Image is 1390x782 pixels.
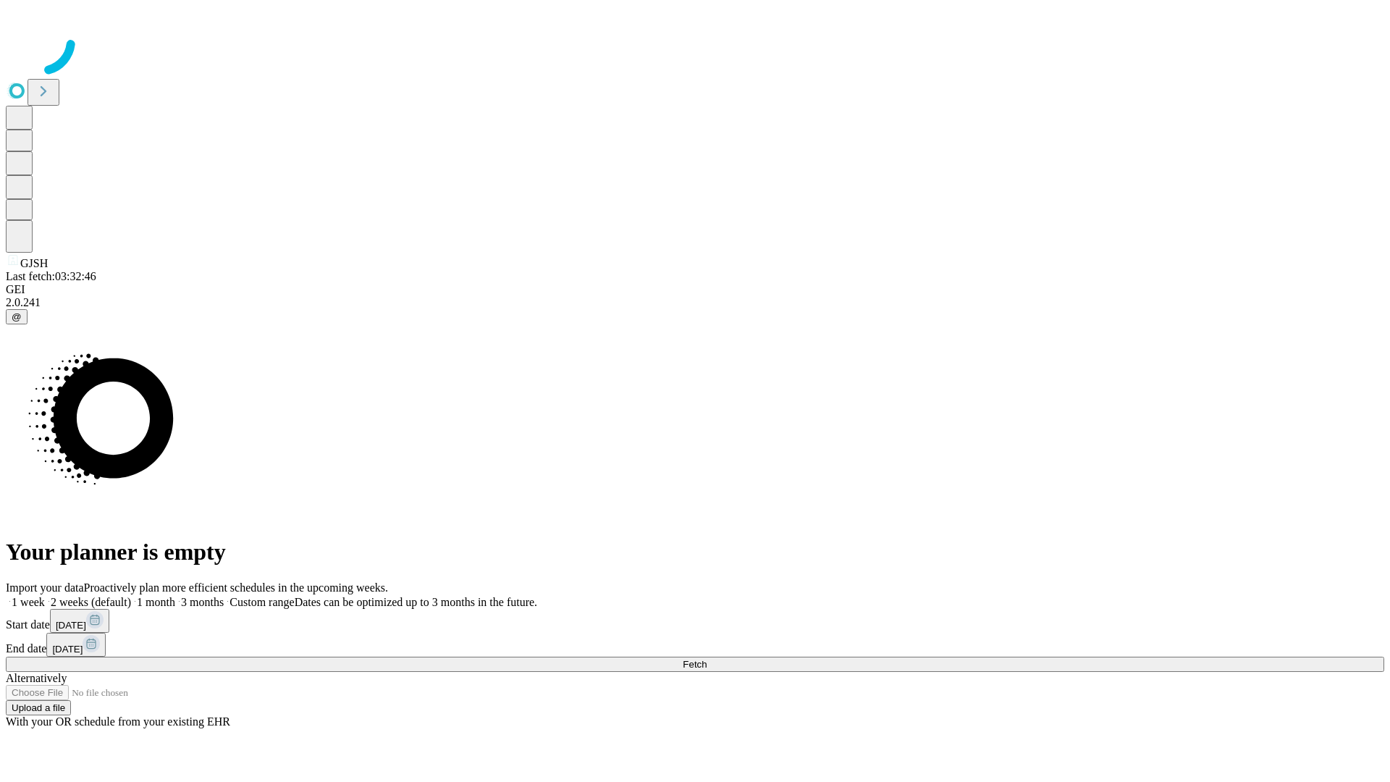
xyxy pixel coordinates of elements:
[12,311,22,322] span: @
[6,309,28,324] button: @
[683,659,707,670] span: Fetch
[20,257,48,269] span: GJSH
[6,633,1384,657] div: End date
[46,633,106,657] button: [DATE]
[295,596,537,608] span: Dates can be optimized up to 3 months in the future.
[137,596,175,608] span: 1 month
[6,270,96,282] span: Last fetch: 03:32:46
[51,596,131,608] span: 2 weeks (default)
[52,644,83,655] span: [DATE]
[181,596,224,608] span: 3 months
[229,596,294,608] span: Custom range
[6,539,1384,566] h1: Your planner is empty
[6,296,1384,309] div: 2.0.241
[84,581,388,594] span: Proactively plan more efficient schedules in the upcoming weeks.
[6,700,71,715] button: Upload a file
[6,657,1384,672] button: Fetch
[6,672,67,684] span: Alternatively
[50,609,109,633] button: [DATE]
[6,283,1384,296] div: GEI
[6,609,1384,633] div: Start date
[6,581,84,594] span: Import your data
[6,715,230,728] span: With your OR schedule from your existing EHR
[12,596,45,608] span: 1 week
[56,620,86,631] span: [DATE]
